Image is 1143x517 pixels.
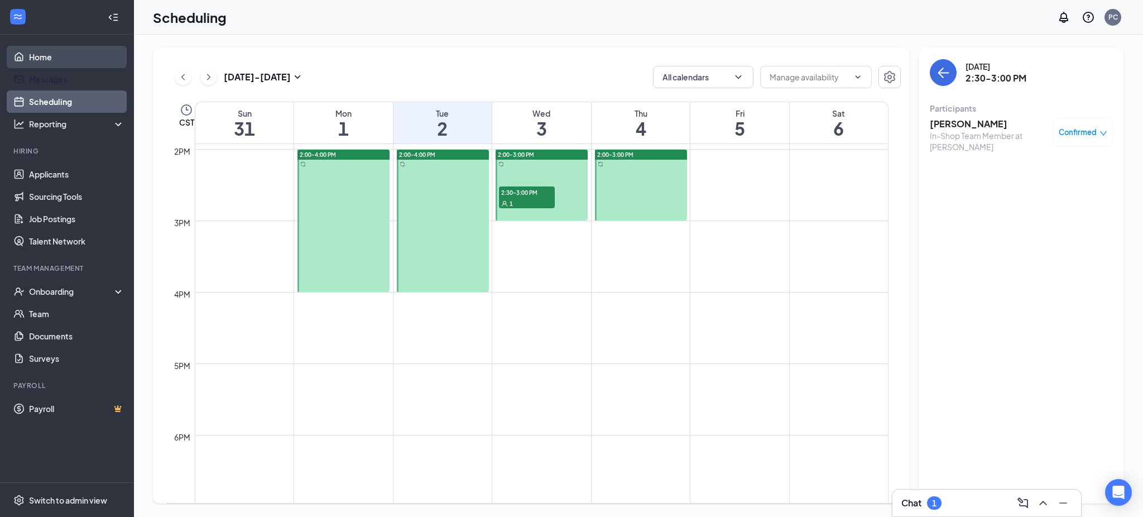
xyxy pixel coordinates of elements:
[492,102,591,143] a: September 3, 2025
[29,347,124,370] a: Surveys
[172,288,193,300] div: 4pm
[29,325,124,347] a: Documents
[499,186,555,198] span: 2:30-3:00 PM
[930,130,1047,152] div: In-Shop Team Member at [PERSON_NAME]
[501,200,508,207] svg: User
[195,108,294,119] div: Sun
[29,68,124,90] a: Messages
[1057,11,1070,24] svg: Notifications
[172,431,193,443] div: 6pm
[29,303,124,325] a: Team
[492,108,591,119] div: Wed
[29,208,124,230] a: Job Postings
[172,502,193,515] div: 7pm
[179,117,194,128] span: CST
[195,102,294,143] a: August 31, 2025
[1082,11,1095,24] svg: QuestionInfo
[108,12,119,23] svg: Collapse
[29,286,115,297] div: Onboarding
[29,495,107,506] div: Switch to admin view
[690,108,789,119] div: Fri
[901,497,921,509] h3: Chat
[300,151,336,159] span: 2:00-4:00 PM
[733,71,744,83] svg: ChevronDown
[12,11,23,22] svg: WorkstreamLogo
[13,146,122,156] div: Hiring
[294,102,393,143] a: September 1, 2025
[172,217,193,229] div: 3pm
[13,264,122,273] div: Team Management
[930,103,1113,114] div: Participants
[200,69,217,85] button: ChevronRight
[300,161,306,167] svg: Sync
[510,200,513,208] span: 1
[790,102,888,143] a: September 6, 2025
[790,108,888,119] div: Sat
[1108,12,1118,22] div: PC
[1059,127,1097,138] span: Confirmed
[224,71,291,83] h3: [DATE] - [DATE]
[393,119,492,138] h1: 2
[400,161,405,167] svg: Sync
[883,70,896,84] svg: Settings
[177,70,189,84] svg: ChevronLeft
[492,119,591,138] h1: 3
[195,119,294,138] h1: 31
[770,71,849,83] input: Manage availability
[592,102,690,143] a: September 4, 2025
[13,118,25,130] svg: Analysis
[393,108,492,119] div: Tue
[966,72,1026,84] h3: 2:30-3:00 PM
[13,381,122,390] div: Payroll
[29,230,124,252] a: Talent Network
[1014,494,1032,512] button: ComposeMessage
[29,46,124,68] a: Home
[294,119,393,138] h1: 1
[399,151,435,159] span: 2:00-4:00 PM
[690,119,789,138] h1: 5
[498,151,534,159] span: 2:00-3:00 PM
[1016,496,1030,510] svg: ComposeMessage
[690,102,789,143] a: September 5, 2025
[1036,496,1050,510] svg: ChevronUp
[598,161,603,167] svg: Sync
[29,163,124,185] a: Applicants
[966,61,1026,72] div: [DATE]
[175,69,191,85] button: ChevronLeft
[597,151,633,159] span: 2:00-3:00 PM
[498,161,504,167] svg: Sync
[29,398,124,420] a: PayrollCrown
[1099,130,1107,137] span: down
[180,103,193,117] svg: Clock
[1105,479,1132,506] div: Open Intercom Messenger
[153,8,227,27] h1: Scheduling
[653,66,753,88] button: All calendarsChevronDown
[930,118,1047,130] h3: [PERSON_NAME]
[393,102,492,143] a: September 2, 2025
[172,360,193,372] div: 5pm
[1034,494,1052,512] button: ChevronUp
[592,108,690,119] div: Thu
[203,70,214,84] svg: ChevronRight
[294,108,393,119] div: Mon
[790,119,888,138] h1: 6
[29,185,124,208] a: Sourcing Tools
[1056,496,1070,510] svg: Minimize
[13,286,25,297] svg: UserCheck
[291,70,304,84] svg: SmallChevronDown
[1054,494,1072,512] button: Minimize
[13,495,25,506] svg: Settings
[937,66,950,79] svg: ArrowLeft
[932,499,937,508] div: 1
[29,118,125,130] div: Reporting
[878,66,901,88] button: Settings
[29,90,124,113] a: Scheduling
[853,73,862,82] svg: ChevronDown
[930,59,957,86] button: back-button
[592,119,690,138] h1: 4
[172,145,193,157] div: 2pm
